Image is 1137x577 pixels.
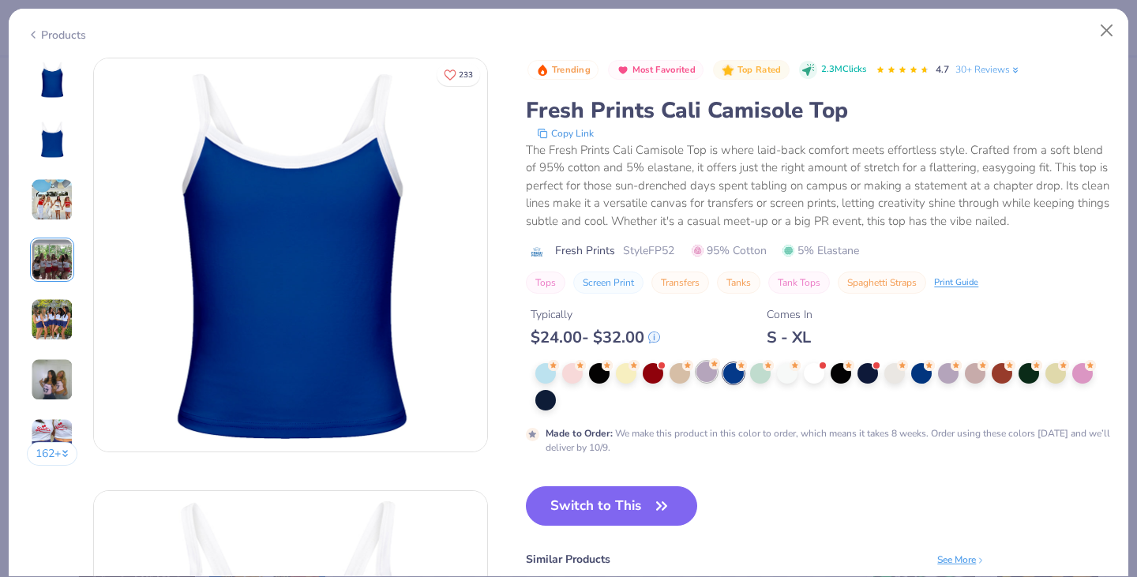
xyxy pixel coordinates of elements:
[33,61,71,99] img: Front
[737,66,782,74] span: Top Rated
[782,242,859,259] span: 5% Elastane
[722,64,734,77] img: Top Rated sort
[31,298,73,341] img: User generated content
[617,64,629,77] img: Most Favorited sort
[573,272,644,294] button: Screen Print
[531,306,660,323] div: Typically
[821,63,866,77] span: 2.3M Clicks
[713,60,789,81] button: Badge Button
[33,121,71,159] img: Back
[526,272,565,294] button: Tops
[767,306,812,323] div: Comes In
[526,96,1110,126] div: Fresh Prints Cali Camisole Top
[632,66,696,74] span: Most Favorited
[536,64,549,77] img: Trending sort
[934,276,978,290] div: Print Guide
[526,551,610,568] div: Similar Products
[1092,16,1122,46] button: Close
[937,553,985,567] div: See More
[955,62,1021,77] a: 30+ Reviews
[692,242,767,259] span: 95% Cotton
[546,427,613,440] strong: Made to Order :
[31,418,73,461] img: User generated content
[27,27,86,43] div: Products
[936,63,949,76] span: 4.7
[552,66,591,74] span: Trending
[608,60,704,81] button: Badge Button
[94,58,487,451] img: Front
[459,71,473,79] span: 233
[527,60,599,81] button: Badge Button
[437,63,480,86] button: Like
[623,242,674,259] span: Style FP52
[532,126,599,141] button: copy to clipboard
[531,328,660,347] div: $ 24.00 - $ 32.00
[546,426,1110,455] div: We make this product in this color to order, which means it takes 8 weeks. Order using these colo...
[31,178,73,221] img: User generated content
[526,486,697,526] button: Switch to This
[651,272,709,294] button: Transfers
[27,442,78,466] button: 162+
[876,58,929,83] div: 4.7 Stars
[31,358,73,401] img: User generated content
[526,141,1110,230] div: The Fresh Prints Cali Camisole Top is where laid-back comfort meets effortless style. Crafted fro...
[555,242,615,259] span: Fresh Prints
[717,272,760,294] button: Tanks
[31,238,73,281] img: User generated content
[838,272,926,294] button: Spaghetti Straps
[768,272,830,294] button: Tank Tops
[526,245,547,258] img: brand logo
